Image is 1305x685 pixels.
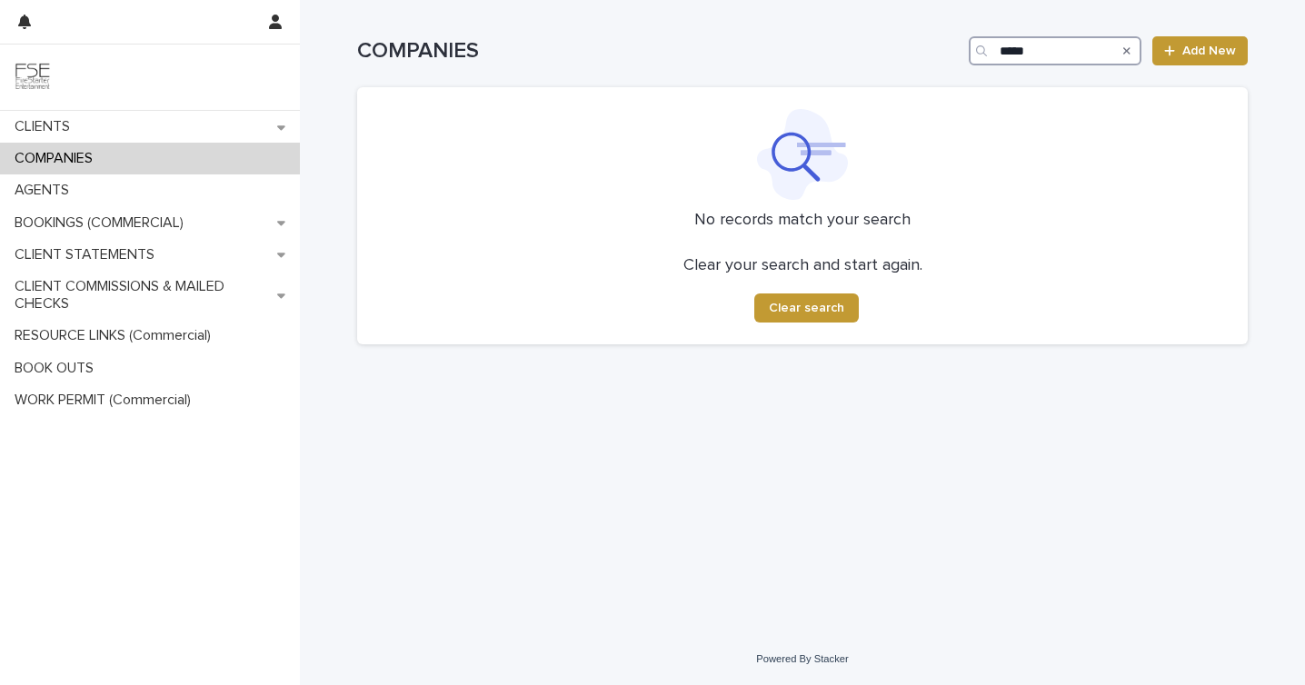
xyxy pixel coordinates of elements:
[7,327,225,344] p: RESOURCE LINKS (Commercial)
[15,59,51,95] img: 9JgRvJ3ETPGCJDhvPVA5
[7,278,277,313] p: CLIENT COMMISSIONS & MAILED CHECKS
[1182,45,1236,57] span: Add New
[7,246,169,263] p: CLIENT STATEMENTS
[357,38,961,65] h1: COMPANIES
[7,214,198,232] p: BOOKINGS (COMMERCIAL)
[769,302,844,314] span: Clear search
[379,211,1226,231] p: No records match your search
[683,256,922,276] p: Clear your search and start again.
[7,118,85,135] p: CLIENTS
[7,182,84,199] p: AGENTS
[1152,36,1248,65] a: Add New
[754,293,859,323] button: Clear search
[7,392,205,409] p: WORK PERMIT (Commercial)
[969,36,1141,65] input: Search
[7,150,107,167] p: COMPANIES
[756,653,848,664] a: Powered By Stacker
[7,360,108,377] p: BOOK OUTS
